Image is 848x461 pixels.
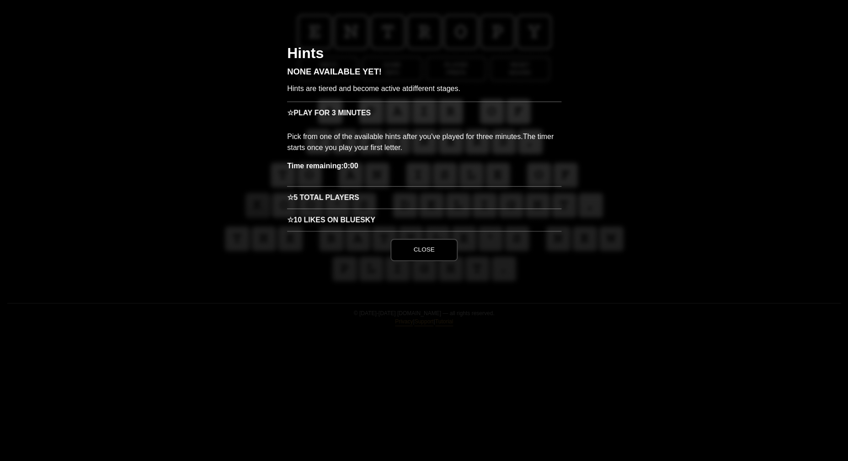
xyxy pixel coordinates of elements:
[408,85,460,92] span: different stages.
[287,102,293,124] span: ☆
[287,162,358,170] strong: Time remaining:
[287,124,561,161] p: Pick from one of the available hints after you've played for three minutes.
[287,83,561,102] p: Hints are tiered and become active at
[390,239,457,261] button: Close
[287,102,561,124] h3: Play for 3 minutes
[287,133,554,151] span: The timer starts once you play your first letter.
[343,162,358,170] span: 0:00
[287,209,561,231] h3: 10 Likes on Bluesky
[287,68,561,83] h3: None available yet!
[287,46,561,68] h2: Hints
[287,209,293,231] span: ☆
[287,186,561,209] h3: 5 Total Players
[287,187,293,209] span: ☆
